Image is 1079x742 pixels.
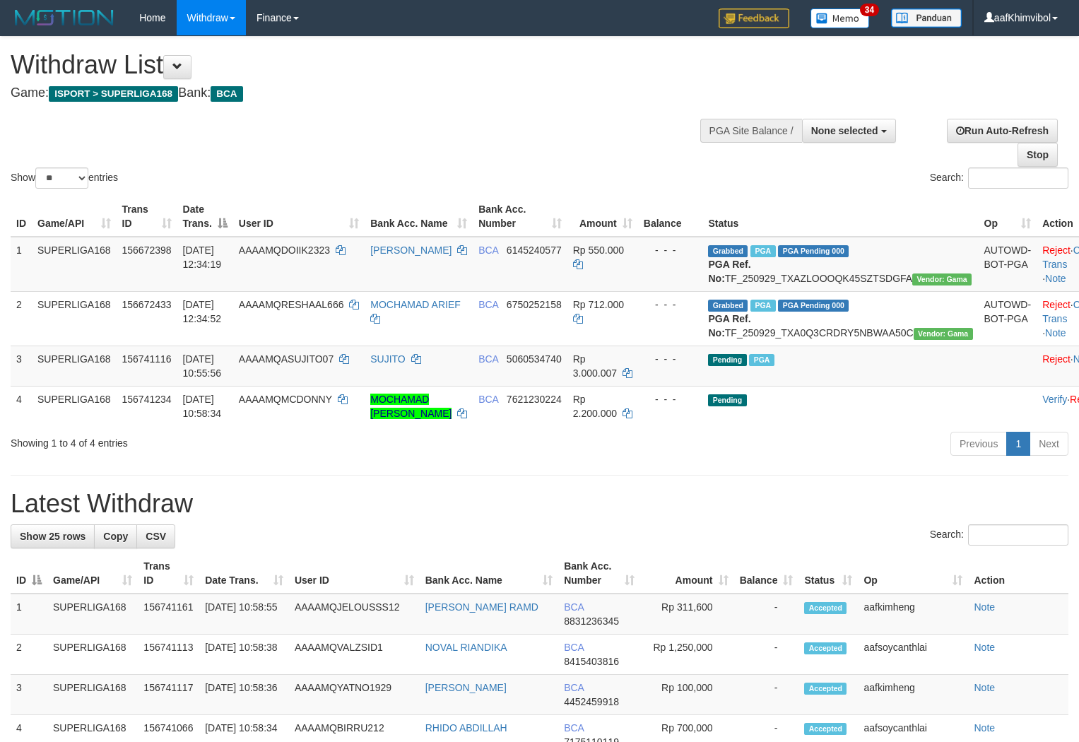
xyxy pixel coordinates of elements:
[138,675,199,715] td: 156741117
[289,594,420,635] td: AAAAMQJELOUSSS12
[558,553,640,594] th: Bank Acc. Number: activate to sort column ascending
[640,635,734,675] td: Rp 1,250,000
[122,353,172,365] span: 156741116
[708,313,750,338] b: PGA Ref. No:
[425,722,507,734] a: RHIDO ABDILLAH
[644,298,697,312] div: - - -
[370,299,461,310] a: MOCHAMAD ARIEF
[702,237,978,292] td: TF_250929_TXAZLOOOQK45SZTSDGFA
[365,196,473,237] th: Bank Acc. Name: activate to sort column ascending
[289,635,420,675] td: AAAAMQVALZSID1
[734,594,799,635] td: -
[425,682,507,693] a: [PERSON_NAME]
[49,86,178,102] span: ISPORT > SUPERLIGA168
[47,594,138,635] td: SUPERLIGA168
[11,291,32,346] td: 2
[778,245,849,257] span: PGA Pending
[1042,353,1071,365] a: Reject
[11,553,47,594] th: ID: activate to sort column descending
[478,353,498,365] span: BCA
[968,553,1068,594] th: Action
[930,167,1068,189] label: Search:
[199,675,289,715] td: [DATE] 10:58:36
[858,675,968,715] td: aafkimheng
[11,196,32,237] th: ID
[1042,394,1067,405] a: Verify
[11,51,705,79] h1: Withdraw List
[117,196,177,237] th: Trans ID: activate to sort column ascending
[473,196,567,237] th: Bank Acc. Number: activate to sort column ascending
[750,245,775,257] span: Marked by aafsoycanthlai
[239,245,330,256] span: AAAAMQDOIIK2323
[564,656,619,667] span: Copy 8415403816 to clipboard
[122,299,172,310] span: 156672433
[425,601,538,613] a: [PERSON_NAME] RAMD
[32,346,117,386] td: SUPERLIGA168
[858,594,968,635] td: aafkimheng
[1045,327,1066,338] a: Note
[564,642,584,653] span: BCA
[183,353,222,379] span: [DATE] 10:55:56
[122,245,172,256] span: 156672398
[11,430,439,450] div: Showing 1 to 4 of 4 entries
[804,642,847,654] span: Accepted
[11,594,47,635] td: 1
[968,524,1068,546] input: Search:
[199,594,289,635] td: [DATE] 10:58:55
[1042,245,1071,256] a: Reject
[979,237,1037,292] td: AUTOWD-BOT-PGA
[734,553,799,594] th: Balance: activate to sort column ascending
[211,86,242,102] span: BCA
[564,616,619,627] span: Copy 8831236345 to clipboard
[32,237,117,292] td: SUPERLIGA168
[564,722,584,734] span: BCA
[950,432,1007,456] a: Previous
[968,167,1068,189] input: Search:
[47,553,138,594] th: Game/API: activate to sort column ascending
[11,490,1068,518] h1: Latest Withdraw
[749,354,774,366] span: Marked by aafsoycanthlai
[11,635,47,675] td: 2
[564,601,584,613] span: BCA
[32,291,117,346] td: SUPERLIGA168
[122,394,172,405] span: 156741234
[811,125,878,136] span: None selected
[708,354,746,366] span: Pending
[478,394,498,405] span: BCA
[507,394,562,405] span: Copy 7621230224 to clipboard
[891,8,962,28] img: panduan.png
[778,300,849,312] span: PGA Pending
[11,386,32,426] td: 4
[708,245,748,257] span: Grabbed
[1030,432,1068,456] a: Next
[573,245,624,256] span: Rp 550.000
[11,86,705,100] h4: Game: Bank:
[567,196,638,237] th: Amount: activate to sort column ascending
[564,682,584,693] span: BCA
[183,245,222,270] span: [DATE] 12:34:19
[11,237,32,292] td: 1
[507,353,562,365] span: Copy 5060534740 to clipboard
[719,8,789,28] img: Feedback.jpg
[700,119,802,143] div: PGA Site Balance /
[138,635,199,675] td: 156741113
[11,346,32,386] td: 3
[804,723,847,735] span: Accepted
[32,196,117,237] th: Game/API: activate to sort column ascending
[750,300,775,312] span: Marked by aafsoycanthlai
[974,642,995,653] a: Note
[239,394,332,405] span: AAAAMQMCDONNY
[860,4,879,16] span: 34
[798,553,858,594] th: Status: activate to sort column ascending
[239,353,334,365] span: AAAAMQASUJITO07
[289,675,420,715] td: AAAAMQYATNO1929
[914,328,973,340] span: Vendor URL: https://trx31.1velocity.biz
[979,196,1037,237] th: Op: activate to sort column ascending
[35,167,88,189] select: Showentries
[370,245,452,256] a: [PERSON_NAME]
[11,675,47,715] td: 3
[640,675,734,715] td: Rp 100,000
[702,196,978,237] th: Status
[11,7,118,28] img: MOTION_logo.png
[974,722,995,734] a: Note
